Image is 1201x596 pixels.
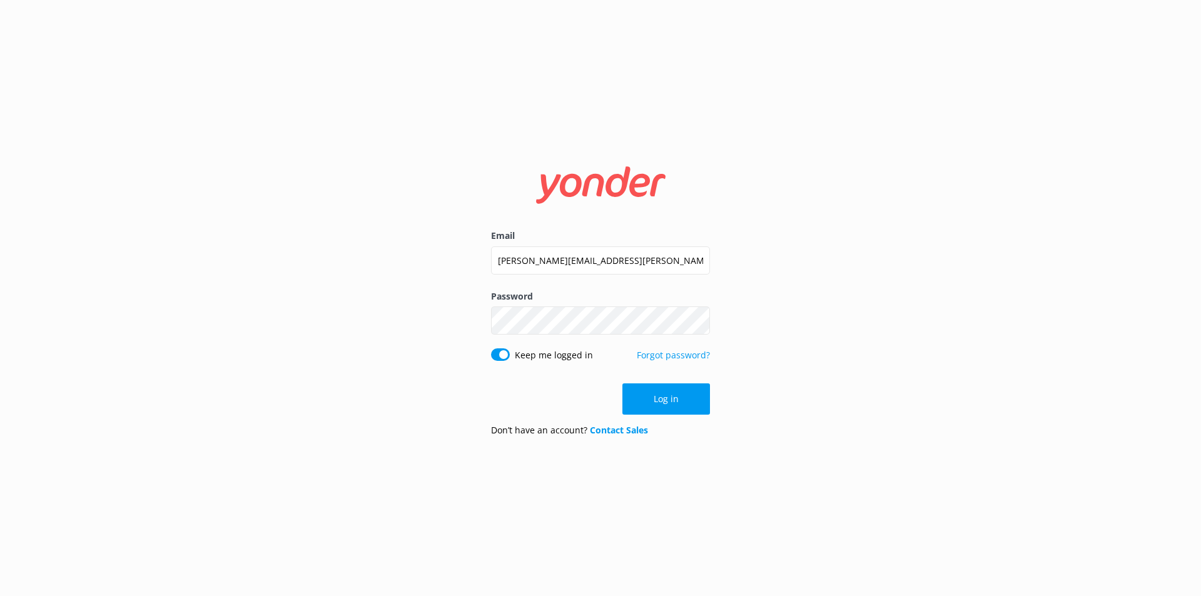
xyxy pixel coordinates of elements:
[491,290,710,303] label: Password
[685,308,710,333] button: Show password
[622,383,710,415] button: Log in
[515,348,593,362] label: Keep me logged in
[590,424,648,436] a: Contact Sales
[491,229,710,243] label: Email
[491,246,710,275] input: user@emailaddress.com
[491,423,648,437] p: Don’t have an account?
[637,349,710,361] a: Forgot password?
